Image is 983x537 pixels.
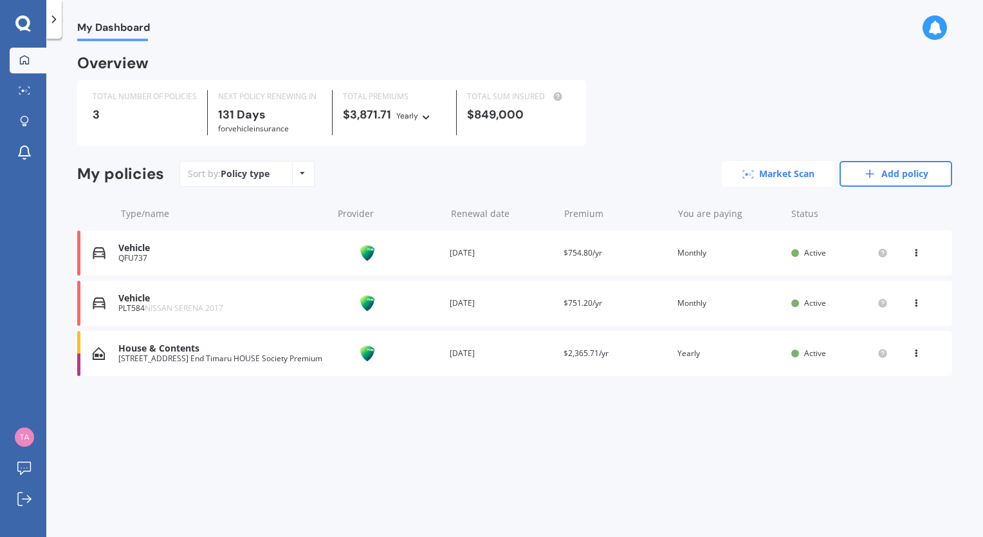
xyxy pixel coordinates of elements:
[77,165,164,184] div: My policies
[396,109,418,122] div: Yearly
[93,347,105,360] img: House & Contents
[467,90,571,103] div: TOTAL SUM INSURED
[677,347,781,360] div: Yearly
[218,90,322,103] div: NEXT POLICY RENEWING IN
[336,241,400,265] img: MAS
[93,108,197,121] div: 3
[678,207,781,220] div: You are paying
[677,297,781,310] div: Monthly
[722,161,834,187] a: Market Scan
[93,90,197,103] div: TOTAL NUMBER OF POLICIES
[336,341,400,366] img: MAS
[218,123,289,134] span: for Vehicle insurance
[564,297,602,308] span: $751.20/yr
[145,303,223,314] span: NISSAN SERENA 2017
[467,108,571,121] div: $849,000
[343,90,446,103] div: TOTAL PREMIUMS
[564,247,602,258] span: $754.80/yr
[677,247,781,259] div: Monthly
[804,297,826,308] span: Active
[336,291,400,316] img: MAS
[188,167,270,180] div: Sort by:
[564,348,609,359] span: $2,365.71/yr
[451,207,554,220] div: Renewal date
[221,167,270,180] div: Policy type
[118,243,326,254] div: Vehicle
[15,428,34,447] img: 9271a718c55089be8da241e9550128a9
[343,108,446,122] div: $3,871.71
[118,304,326,313] div: PLT584
[118,293,326,304] div: Vehicle
[118,343,326,354] div: House & Contents
[121,207,327,220] div: Type/name
[804,247,826,258] span: Active
[93,247,106,259] img: Vehicle
[564,207,667,220] div: Premium
[93,297,106,310] img: Vehicle
[118,254,326,263] div: QFU737
[77,57,149,70] div: Overview
[791,207,888,220] div: Status
[840,161,952,187] a: Add policy
[118,354,326,363] div: [STREET_ADDRESS] End Timaru HOUSE Society Premium
[450,297,553,310] div: [DATE]
[218,107,266,122] b: 131 Days
[804,348,826,359] span: Active
[450,247,553,259] div: [DATE]
[338,207,441,220] div: Provider
[450,347,553,360] div: [DATE]
[77,21,150,39] span: My Dashboard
